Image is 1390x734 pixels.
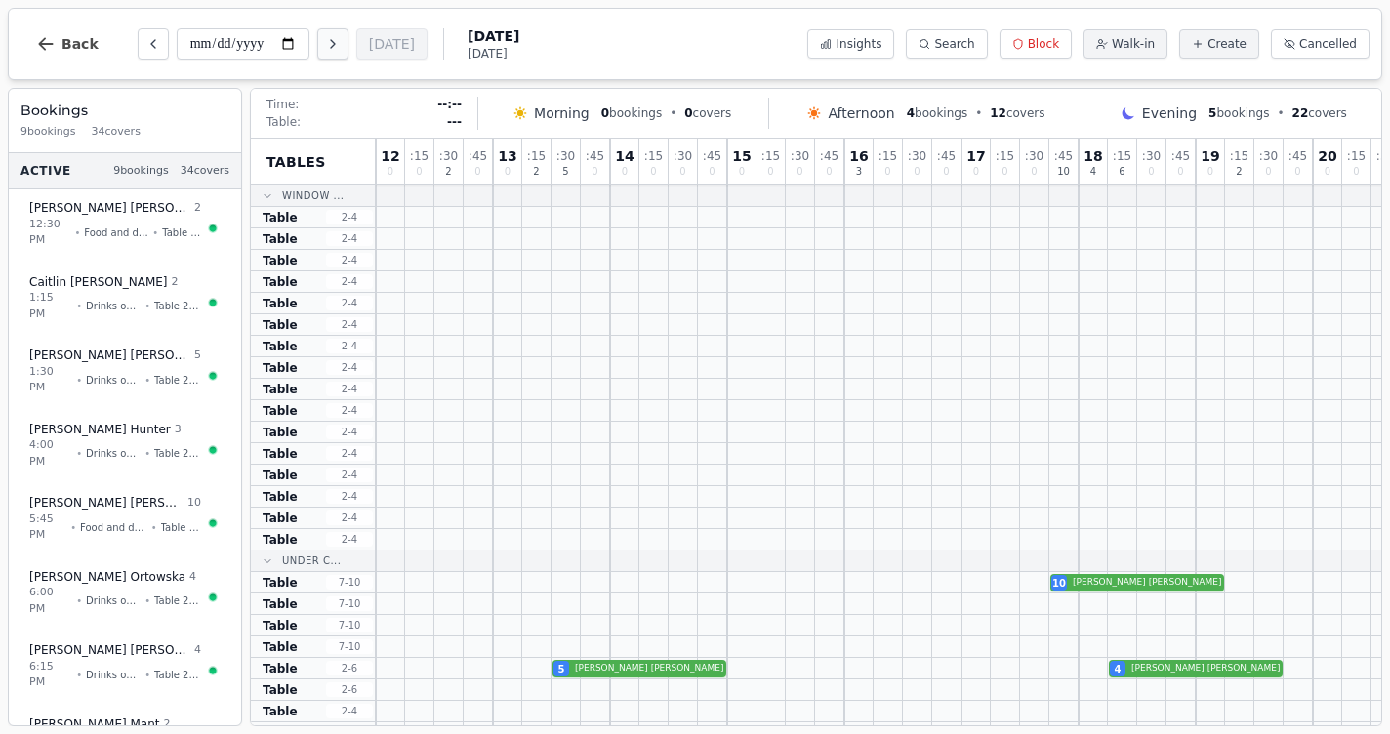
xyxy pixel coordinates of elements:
[263,425,298,440] span: Table
[194,200,201,217] span: 2
[1318,149,1336,163] span: 20
[820,150,838,162] span: : 45
[1236,167,1242,177] span: 2
[447,114,462,130] span: ---
[1271,29,1370,59] button: Cancelled
[154,446,201,461] span: Table 209
[29,217,70,249] span: 12:30 PM
[1054,150,1073,162] span: : 45
[650,167,656,177] span: 0
[907,105,967,121] span: bookings
[76,593,82,608] span: •
[1119,167,1124,177] span: 6
[29,569,185,585] span: [PERSON_NAME] Ortowska
[907,106,915,120] span: 4
[326,446,373,461] span: 2 - 4
[29,347,190,363] span: [PERSON_NAME] [PERSON_NAME]
[1115,662,1122,676] span: 4
[1057,167,1070,177] span: 10
[17,484,233,554] button: [PERSON_NAME] [PERSON_NAME]105:45 PM•Food and drinks•Table 201
[263,296,298,311] span: Table
[836,36,881,52] span: Insights
[703,150,721,162] span: : 45
[263,339,298,354] span: Table
[86,373,141,387] span: Drinks only
[1277,105,1284,121] span: •
[990,105,1044,121] span: covers
[29,495,184,510] span: [PERSON_NAME] [PERSON_NAME]
[326,360,373,375] span: 2 - 4
[326,274,373,289] span: 2 - 4
[1052,576,1066,591] span: 10
[1031,167,1037,177] span: 0
[152,225,158,240] span: •
[282,553,341,568] span: Under C...
[684,105,731,121] span: covers
[84,225,148,240] span: Food and drinks
[194,347,201,364] span: 5
[1294,167,1300,177] span: 0
[266,97,299,112] span: Time:
[527,150,546,162] span: : 15
[884,167,890,177] span: 0
[326,425,373,439] span: 2 - 4
[996,150,1014,162] span: : 15
[410,150,429,162] span: : 15
[70,520,76,535] span: •
[1207,36,1247,52] span: Create
[1265,167,1271,177] span: 0
[29,200,190,216] span: [PERSON_NAME] [PERSON_NAME]
[175,422,182,438] span: 3
[263,639,298,655] span: Table
[1000,29,1072,59] button: Block
[164,716,171,733] span: 2
[138,28,169,60] button: Previous day
[575,662,723,675] span: [PERSON_NAME] [PERSON_NAME]
[592,167,597,177] span: 0
[556,150,575,162] span: : 30
[791,150,809,162] span: : 30
[975,105,982,121] span: •
[474,167,480,177] span: 0
[943,167,949,177] span: 0
[908,150,926,162] span: : 30
[558,662,565,676] span: 5
[263,575,298,591] span: Table
[1292,106,1309,120] span: 22
[263,210,298,225] span: Table
[151,520,157,535] span: •
[326,403,373,418] span: 2 - 4
[263,317,298,333] span: Table
[914,167,920,177] span: 0
[1142,150,1161,162] span: : 30
[670,105,676,121] span: •
[1028,36,1059,52] span: Block
[29,364,72,396] span: 1:30 PM
[263,468,298,483] span: Table
[194,642,201,659] span: 4
[29,290,72,322] span: 1:15 PM
[172,274,179,291] span: 2
[326,296,373,310] span: 2 - 4
[1002,167,1007,177] span: 0
[263,253,298,268] span: Table
[263,446,298,462] span: Table
[498,149,516,163] span: 13
[562,167,568,177] span: 5
[326,468,373,482] span: 2 - 4
[326,682,373,697] span: 2 - 6
[1083,29,1167,59] button: Walk-in
[263,596,298,612] span: Table
[761,150,780,162] span: : 15
[381,149,399,163] span: 12
[674,150,692,162] span: : 30
[263,360,298,376] span: Table
[1090,167,1096,177] span: 4
[317,28,348,60] button: Next day
[326,253,373,267] span: 2 - 4
[1208,105,1269,121] span: bookings
[29,274,168,290] span: Caitlin [PERSON_NAME]
[263,510,298,526] span: Table
[144,373,150,387] span: •
[17,189,233,260] button: [PERSON_NAME] [PERSON_NAME]212:30 PM•Food and drinks•Table 209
